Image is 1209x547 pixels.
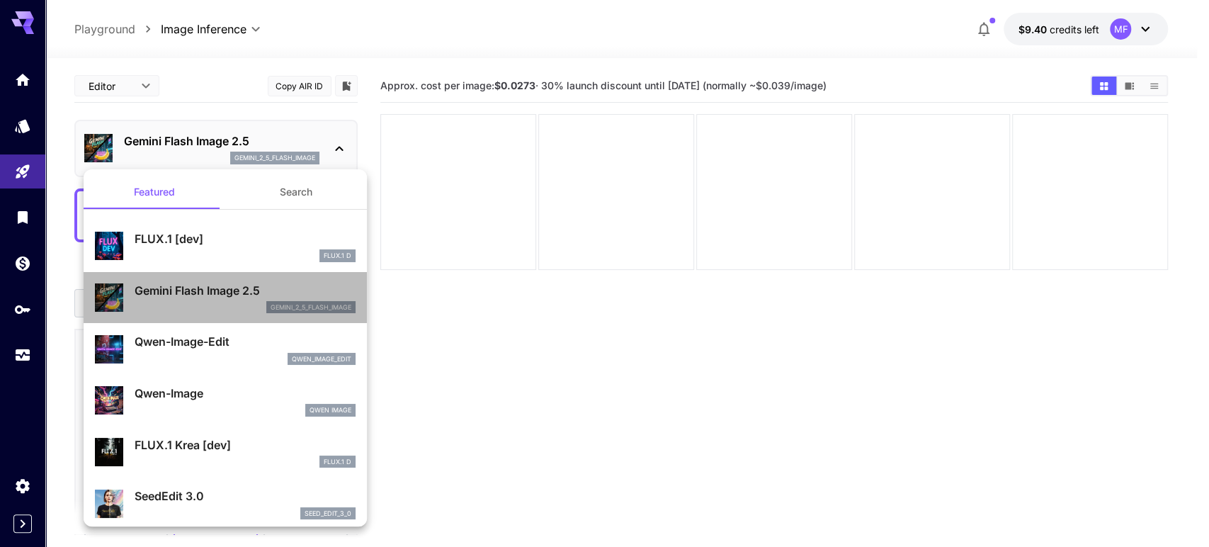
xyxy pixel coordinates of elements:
p: qwen_image_edit [292,354,351,364]
p: seed_edit_3_0 [305,509,351,519]
p: FLUX.1 [dev] [135,230,356,247]
div: Gemini Flash Image 2.5gemini_2_5_flash_image [95,276,356,320]
p: Gemini Flash Image 2.5 [135,282,356,299]
p: FLUX.1 D [324,457,351,467]
p: FLUX.1 Krea [dev] [135,436,356,453]
div: FLUX.1 [dev]FLUX.1 D [95,225,356,268]
button: Search [225,175,367,209]
p: Qwen-Image-Edit [135,333,356,350]
p: gemini_2_5_flash_image [271,303,351,312]
div: SeedEdit 3.0seed_edit_3_0 [95,482,356,525]
div: Qwen-Image-Editqwen_image_edit [95,327,356,371]
p: FLUX.1 D [324,251,351,261]
p: Qwen Image [310,405,351,415]
p: SeedEdit 3.0 [135,487,356,504]
div: Qwen-ImageQwen Image [95,379,356,422]
p: Qwen-Image [135,385,356,402]
div: FLUX.1 Krea [dev]FLUX.1 D [95,431,356,474]
button: Featured [84,175,225,209]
